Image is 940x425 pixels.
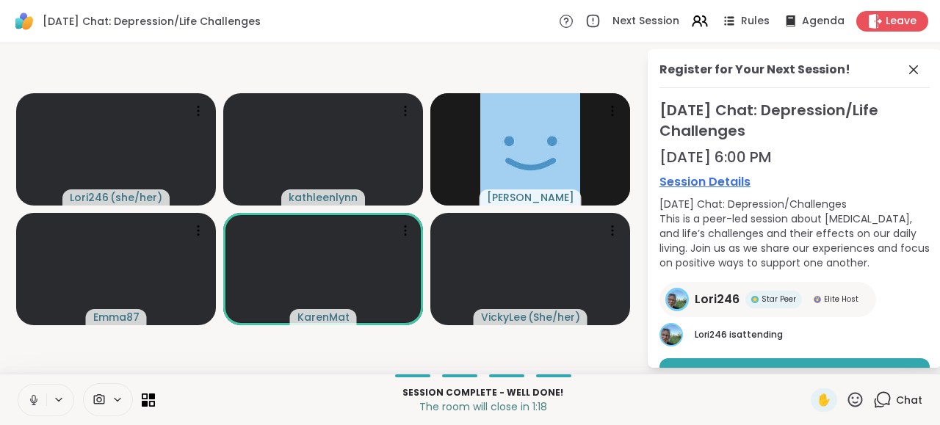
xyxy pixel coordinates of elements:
div: [DATE] 6:00 PM [659,147,930,167]
span: Star Peer [762,294,796,305]
a: Session Details [659,173,930,191]
span: Elite Host [824,294,858,305]
p: Session Complete - well done! [164,386,802,399]
span: Emma87 [93,310,140,324]
span: Agenda [802,14,845,29]
p: is attending [695,328,930,341]
img: Star Peer [751,296,759,303]
span: Lori246 [695,291,740,308]
button: Book Session [659,358,930,389]
span: Next Session [612,14,679,29]
span: ✋ [817,391,831,409]
img: ShareWell Logomark [12,9,37,34]
span: kathleenlynn [289,190,358,205]
div: Register for Your Next Session! [659,61,850,79]
span: [DATE] Chat: Depression/Life Challenges [43,14,261,29]
span: [PERSON_NAME] [487,190,574,205]
span: Rules [741,14,770,29]
p: The room will close in 1:18 [164,399,802,414]
img: Cyndy [480,93,580,206]
span: Lori246 [70,190,109,205]
span: Leave [886,14,916,29]
span: [DATE] Chat: Depression/Life Challenges [659,100,930,141]
span: ( She/her ) [528,310,580,324]
img: Elite Host [814,296,821,303]
span: VickyLee [481,310,527,324]
span: Book Session [761,367,829,380]
img: Lori246 [668,290,687,309]
span: Lori246 [695,328,727,341]
span: KarenMat [297,310,350,324]
img: Lori246 [661,324,681,345]
a: Lori246Lori246Star PeerStar PeerElite HostElite Host [659,282,876,317]
span: Chat [896,393,922,407]
span: ( she/her ) [110,190,162,205]
div: [DATE] Chat: Depression/Challenges This is a peer-led session about [MEDICAL_DATA], and life’s ch... [659,197,930,270]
